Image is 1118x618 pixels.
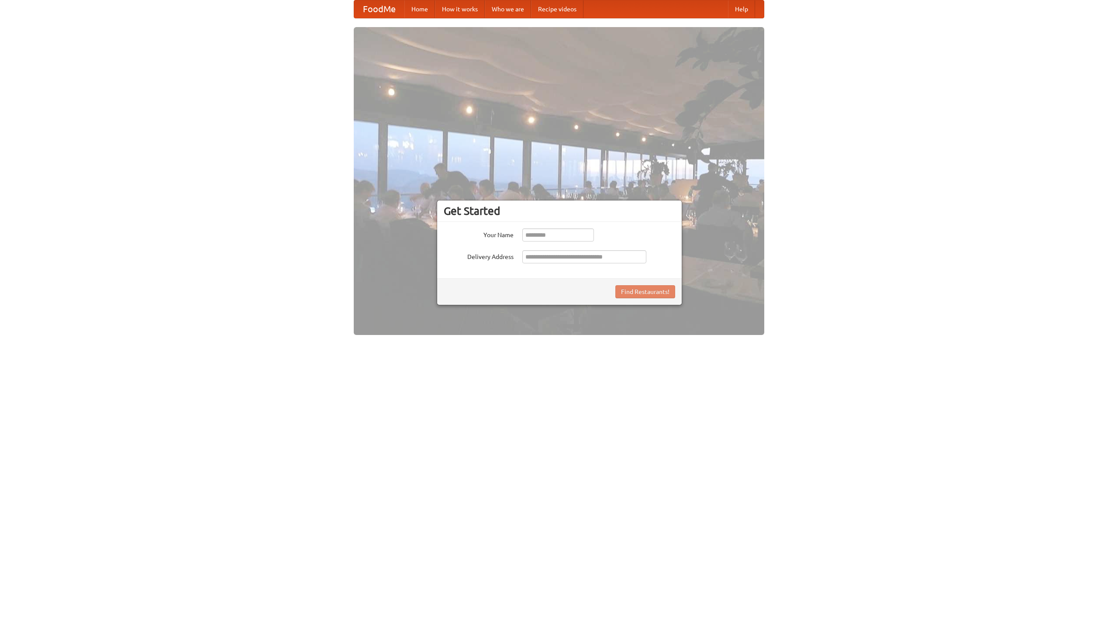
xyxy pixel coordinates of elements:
a: Who we are [485,0,531,18]
label: Your Name [444,228,514,239]
a: Help [728,0,755,18]
a: FoodMe [354,0,404,18]
h3: Get Started [444,204,675,218]
a: Recipe videos [531,0,583,18]
button: Find Restaurants! [615,285,675,298]
a: Home [404,0,435,18]
label: Delivery Address [444,250,514,261]
a: How it works [435,0,485,18]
